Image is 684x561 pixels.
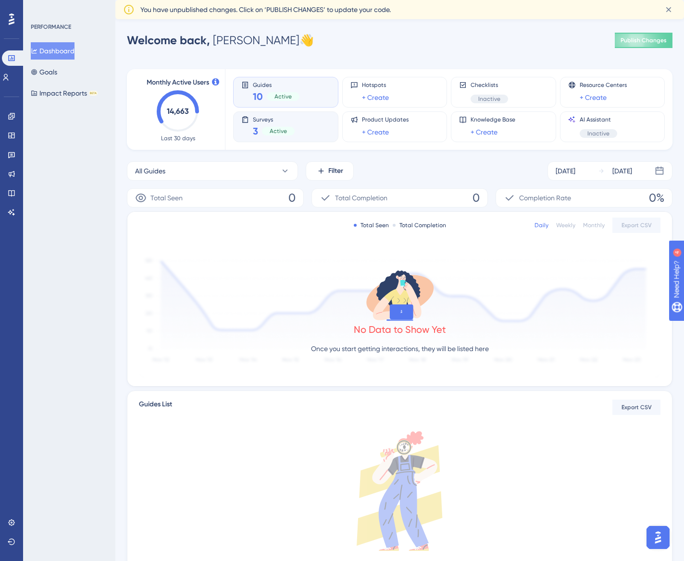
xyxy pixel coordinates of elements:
[612,218,660,233] button: Export CSV
[274,93,292,100] span: Active
[127,33,314,48] div: [PERSON_NAME] 👋
[612,165,632,177] div: [DATE]
[362,116,409,123] span: Product Updates
[615,33,672,48] button: Publish Changes
[362,92,389,103] a: + Create
[622,403,652,411] span: Export CSV
[621,37,667,44] span: Publish Changes
[556,165,575,177] div: [DATE]
[288,190,296,206] span: 0
[253,81,299,88] span: Guides
[253,124,258,138] span: 3
[31,42,75,60] button: Dashboard
[473,190,480,206] span: 0
[580,81,627,89] span: Resource Centers
[580,116,617,123] span: AI Assistant
[270,127,287,135] span: Active
[253,116,295,122] span: Surveys
[127,161,298,181] button: All Guides
[147,77,209,88] span: Monthly Active Users
[167,107,189,116] text: 14,663
[140,4,391,15] span: You have unpublished changes. Click on ‘PUBLISH CHANGES’ to update your code.
[31,23,71,31] div: PERFORMANCE
[587,130,609,137] span: Inactive
[519,192,571,204] span: Completion Rate
[362,126,389,138] a: + Create
[354,221,389,229] div: Total Seen
[150,192,183,204] span: Total Seen
[311,343,489,354] p: Once you start getting interactions, they will be listed here
[335,192,387,204] span: Total Completion
[612,400,660,415] button: Export CSV
[328,165,343,177] span: Filter
[306,161,354,181] button: Filter
[89,91,98,96] div: BETA
[644,523,672,552] iframe: UserGuiding AI Assistant Launcher
[393,221,446,229] div: Total Completion
[622,221,652,229] span: Export CSV
[23,2,60,14] span: Need Help?
[649,190,664,206] span: 0%
[161,134,195,142] span: Last 30 days
[253,90,263,103] span: 10
[580,92,607,103] a: + Create
[556,221,575,229] div: Weekly
[471,116,515,123] span: Knowledge Base
[127,33,210,47] span: Welcome back,
[535,221,548,229] div: Daily
[31,63,57,81] button: Goals
[139,399,172,416] span: Guides List
[471,81,508,89] span: Checklists
[67,5,70,12] div: 4
[362,81,389,89] span: Hotspots
[135,165,165,177] span: All Guides
[31,85,98,102] button: Impact ReportsBETA
[583,221,605,229] div: Monthly
[478,95,500,103] span: Inactive
[354,323,446,336] div: No Data to Show Yet
[471,126,497,138] a: + Create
